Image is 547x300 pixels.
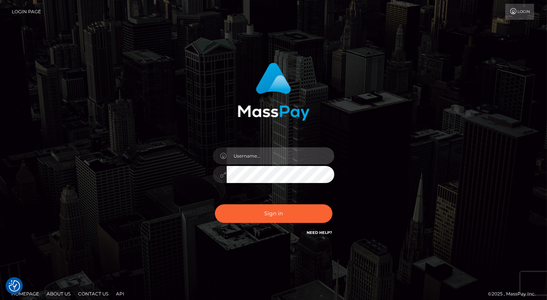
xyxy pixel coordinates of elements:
img: MassPay Login [238,63,310,121]
button: Sign in [215,204,332,223]
a: Contact Us [75,288,111,300]
a: API [113,288,127,300]
a: About Us [44,288,74,300]
img: Revisit consent button [9,280,20,292]
a: Login Page [12,4,41,20]
a: Login [505,4,534,20]
button: Consent Preferences [9,280,20,292]
a: Homepage [8,288,42,300]
input: Username... [227,147,334,164]
div: © 2025 , MassPay Inc. [488,290,541,298]
a: Need Help? [307,230,332,235]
